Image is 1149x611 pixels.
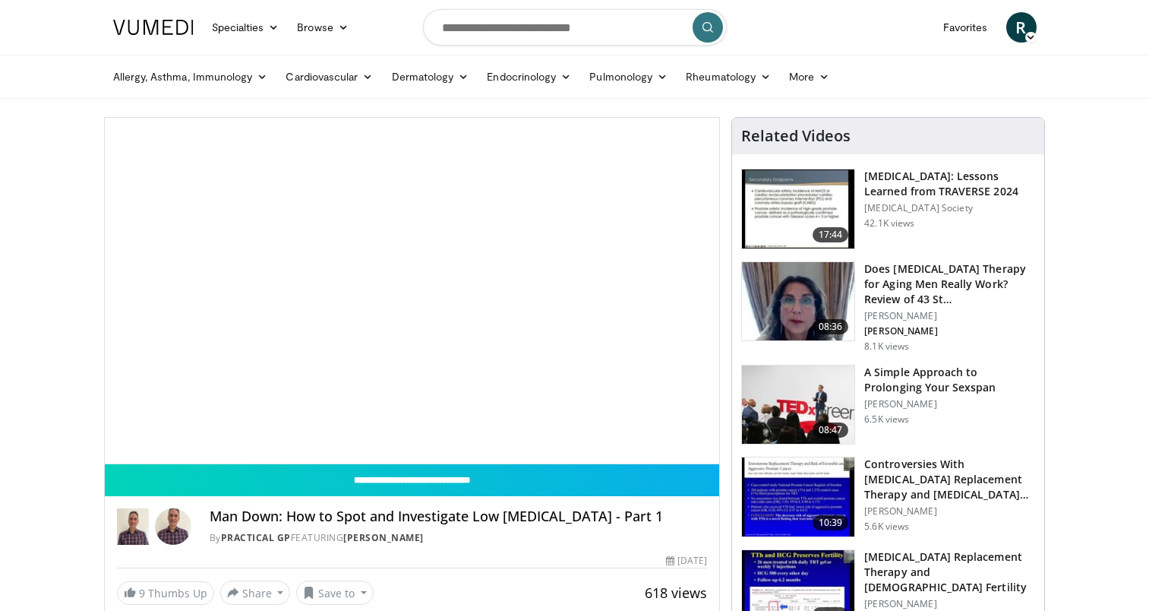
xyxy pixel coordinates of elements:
button: Save to [296,581,374,605]
p: 5.6K views [864,521,909,533]
span: 08:36 [813,319,849,334]
img: 1317c62a-2f0d-4360-bee0-b1bff80fed3c.150x105_q85_crop-smart_upscale.jpg [742,169,854,249]
p: 42.1K views [864,217,914,230]
p: [MEDICAL_DATA] Society [864,202,1035,214]
span: 10:39 [813,515,849,530]
button: Share [220,581,291,605]
input: Search topics, interventions [423,9,727,46]
a: Pulmonology [580,62,677,92]
p: [PERSON_NAME] [864,325,1035,337]
a: Allergy, Asthma, Immunology [104,62,277,92]
p: 8.1K views [864,340,909,353]
a: Specialties [203,12,289,43]
span: 618 views [645,584,707,602]
img: VuMedi Logo [113,20,194,35]
a: 08:47 A Simple Approach to Prolonging Your Sexspan [PERSON_NAME] 6.5K views [741,365,1035,445]
a: Endocrinology [478,62,580,92]
p: [PERSON_NAME] [864,398,1035,410]
div: By FEATURING [210,531,707,545]
video-js: Video Player [105,118,720,464]
a: Rheumatology [677,62,780,92]
a: R [1006,12,1037,43]
a: Browse [288,12,358,43]
p: [PERSON_NAME] [864,598,1035,610]
a: More [780,62,838,92]
h3: A Simple Approach to Prolonging Your Sexspan [864,365,1035,395]
h4: Related Videos [741,127,851,145]
a: 10:39 Controversies With [MEDICAL_DATA] Replacement Therapy and [MEDICAL_DATA] Can… [PERSON_NAME]... [741,457,1035,537]
img: Avatar [155,508,191,545]
span: 17:44 [813,227,849,242]
h4: Man Down: How to Spot and Investigate Low [MEDICAL_DATA] - Part 1 [210,508,707,525]
p: 6.5K views [864,413,909,426]
a: 17:44 [MEDICAL_DATA]: Lessons Learned from TRAVERSE 2024 [MEDICAL_DATA] Society 42.1K views [741,169,1035,249]
img: 418933e4-fe1c-4c2e-be56-3ce3ec8efa3b.150x105_q85_crop-smart_upscale.jpg [742,457,854,537]
img: Practical GP [117,508,149,545]
div: [DATE] [666,554,707,568]
span: 08:47 [813,423,849,438]
a: Practical GP [221,531,291,544]
img: 4d4bce34-7cbb-4531-8d0c-5308a71d9d6c.150x105_q85_crop-smart_upscale.jpg [742,262,854,341]
p: [PERSON_NAME] [864,505,1035,518]
a: 9 Thumbs Up [117,581,214,605]
a: Favorites [934,12,997,43]
h3: [MEDICAL_DATA]: Lessons Learned from TRAVERSE 2024 [864,169,1035,199]
span: 9 [139,586,145,600]
a: 08:36 Does [MEDICAL_DATA] Therapy for Aging Men Really Work? Review of 43 St… [PERSON_NAME] [PERS... [741,261,1035,353]
a: [PERSON_NAME] [343,531,424,544]
a: Dermatology [383,62,478,92]
h3: [MEDICAL_DATA] Replacement Therapy and [DEMOGRAPHIC_DATA] Fertility [864,549,1035,595]
p: [PERSON_NAME] [864,310,1035,322]
h3: Does [MEDICAL_DATA] Therapy for Aging Men Really Work? Review of 43 St… [864,261,1035,307]
h3: Controversies With [MEDICAL_DATA] Replacement Therapy and [MEDICAL_DATA] Can… [864,457,1035,502]
img: c4bd4661-e278-4c34-863c-57c104f39734.150x105_q85_crop-smart_upscale.jpg [742,366,854,445]
a: Cardiovascular [276,62,382,92]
